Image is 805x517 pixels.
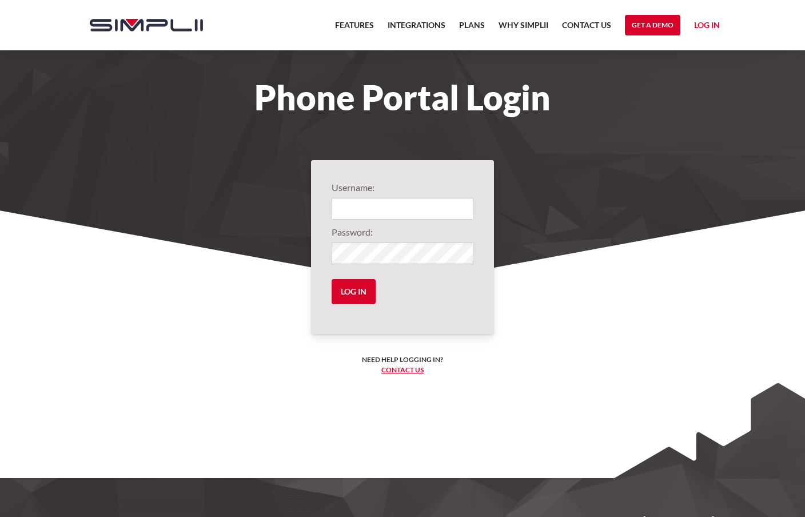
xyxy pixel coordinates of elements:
h6: Need help logging in? ‍ [362,355,443,375]
input: Log in [332,279,376,304]
a: Contact us [381,365,424,374]
a: Plans [459,18,485,39]
label: Password: [332,225,473,239]
img: Simplii [90,19,203,31]
label: Username: [332,181,473,194]
form: Login [332,181,473,313]
a: Integrations [388,18,445,39]
a: Contact US [562,18,611,39]
a: Get a Demo [625,15,680,35]
a: Log in [694,18,720,35]
h1: Phone Portal Login [78,85,727,110]
a: Features [335,18,374,39]
a: Why Simplii [499,18,548,39]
